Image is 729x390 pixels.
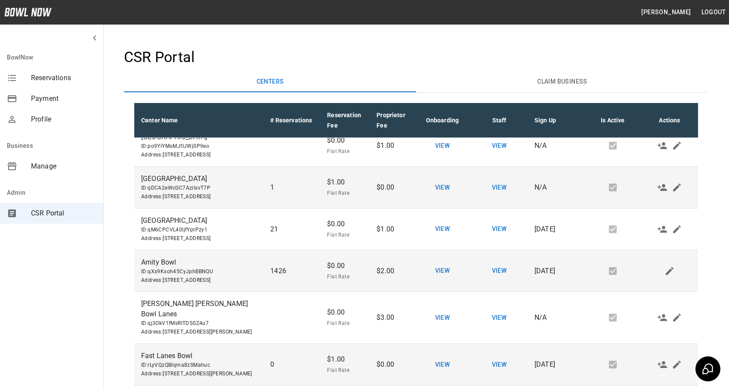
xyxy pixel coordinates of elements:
p: [PERSON_NAME] [PERSON_NAME] Bowl Lanes [141,299,256,319]
th: Center Name [134,103,263,138]
button: Logout [698,4,729,20]
span: ID: qDCA2eWcGC7AziIsvT7P [141,184,256,193]
button: View [485,180,513,196]
button: Edit [670,138,684,153]
span: ID: qXx9Kxoh45CyJphBBNQU [141,268,256,276]
button: Make Admin [655,222,670,237]
th: Reservation Fee [320,103,370,138]
p: [GEOGRAPHIC_DATA] [141,215,256,226]
p: $2.00 [377,266,407,276]
span: ID: qM6CPCVL40IjfYptPzy1 [141,226,256,234]
button: Centers [124,72,416,92]
p: Fast Lanes Bowl [141,351,256,361]
p: $0.00 [327,307,363,318]
button: Make Admin [655,357,670,372]
th: Staff [471,103,528,138]
div: basic tabs example [124,72,708,92]
p: Amity Bowl [141,257,256,268]
span: Payment [31,94,96,104]
th: Sign Up [528,103,584,138]
p: $0.00 [377,359,407,370]
button: View [485,221,513,237]
p: $0.00 [377,182,407,193]
h4: CSR Portal [124,48,708,66]
span: CSR Portal [31,208,96,218]
span: Address : [STREET_ADDRESS] [141,234,256,243]
p: $3.00 [377,312,407,323]
p: $0.00 [327,261,363,271]
button: Edit [670,310,684,325]
button: Make Admin [655,310,670,325]
p: 0 [270,359,313,370]
p: $1.00 [377,140,407,151]
button: View [429,221,456,237]
span: Address : [STREET_ADDRESS][PERSON_NAME] [141,370,256,378]
button: View [485,357,513,373]
span: Address : [STREET_ADDRESS] [141,151,256,159]
span: Profile [31,114,96,125]
span: ID: qj3OkV1fMsRITD5GZ4u7 [141,319,256,328]
button: Edit [670,180,684,195]
th: Proprietor Fee [370,103,414,138]
span: ID: po9YiYMoMJfIJWjSP9eo [141,142,256,151]
span: Address : [STREET_ADDRESS][PERSON_NAME] [141,328,256,337]
p: [GEOGRAPHIC_DATA] [141,174,256,184]
span: ID: rLyVQzQBIqma8zSMahuc [141,361,256,370]
button: Edit [670,222,684,237]
span: Flat Rate [327,147,363,156]
button: View [429,357,456,373]
p: 1426 [270,266,313,276]
p: $1.00 [327,354,363,365]
p: 1 [270,182,313,193]
button: View [429,310,456,326]
p: $1.00 [377,224,407,234]
button: Edit [670,357,684,372]
th: # Reservations [263,103,320,138]
button: View [485,138,513,154]
span: Manage [31,161,96,172]
th: Is Active [584,103,641,138]
button: Edit [662,264,677,278]
button: View [485,263,513,279]
p: N/A [534,182,578,193]
span: Address : [STREET_ADDRESS] [141,276,256,285]
span: Flat Rate [327,189,363,198]
p: $0.00 [327,219,363,229]
button: Make Admin [655,180,670,195]
th: Onboarding [414,103,471,138]
p: 21 [270,224,313,234]
span: Flat Rate [327,366,363,375]
th: Actions [641,103,698,138]
p: [DATE] [534,266,578,276]
p: N/A [534,312,578,323]
button: View [429,263,456,279]
p: $1.00 [327,177,363,187]
span: Address : [STREET_ADDRESS] [141,193,256,201]
button: [PERSON_NAME] [638,4,694,20]
img: logo [4,8,52,16]
span: Flat Rate [327,273,363,281]
p: [DATE] [534,224,578,234]
span: Flat Rate [327,319,363,328]
p: $0.00 [327,135,363,146]
p: [DATE] [534,359,578,370]
button: View [429,138,456,154]
span: Reservations [31,73,96,83]
button: View [485,310,513,326]
p: N/A [534,140,578,151]
button: Claim Business [416,72,708,92]
button: Make Admin [655,138,670,153]
span: Flat Rate [327,231,363,240]
button: View [429,180,456,196]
